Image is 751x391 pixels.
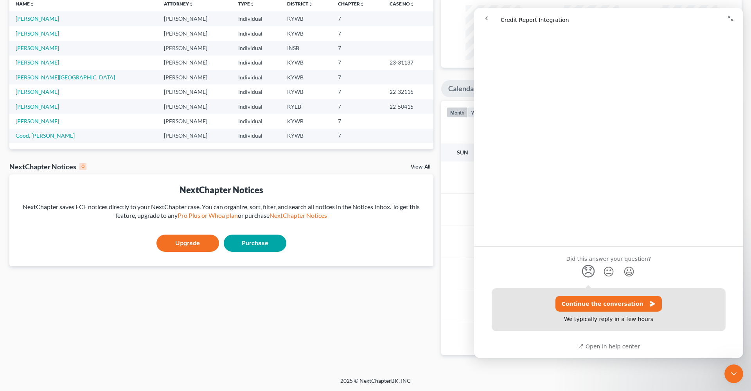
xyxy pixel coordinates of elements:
[189,2,194,7] i: unfold_more
[16,184,427,196] div: NextChapter Notices
[232,114,281,128] td: Individual
[158,99,232,114] td: [PERSON_NAME]
[281,26,332,41] td: KYWB
[269,212,327,219] a: NextChapter Notices
[465,33,520,41] div: 0/10
[332,84,384,99] td: 7
[158,70,232,84] td: [PERSON_NAME]
[16,88,59,95] a: [PERSON_NAME]
[281,84,332,99] td: KYWB
[224,235,286,252] a: Purchase
[411,164,430,170] a: View All
[383,84,433,99] td: 22-32115
[447,107,468,118] button: month
[153,377,598,391] div: 2025 © NextChapterBK, INC
[474,8,743,358] iframe: Intercom live chat
[232,129,281,143] td: Individual
[332,11,384,26] td: 7
[724,364,743,383] iframe: Intercom live chat
[16,118,59,124] a: [PERSON_NAME]
[468,107,487,118] button: week
[232,26,281,41] td: Individual
[410,2,415,7] i: unfold_more
[281,41,332,55] td: INSB
[332,129,384,143] td: 7
[332,114,384,128] td: 7
[16,59,59,66] a: [PERSON_NAME]
[332,41,384,55] td: 7
[250,2,255,7] i: unfold_more
[16,103,59,110] a: [PERSON_NAME]
[390,1,415,7] a: Case Nounfold_more
[287,1,313,7] a: Districtunfold_more
[281,56,332,70] td: KYWB
[158,56,232,70] td: [PERSON_NAME]
[232,99,281,114] td: Individual
[281,99,332,114] td: KYEB
[158,114,232,128] td: [PERSON_NAME]
[441,80,483,97] a: Calendar
[16,45,59,51] a: [PERSON_NAME]
[232,41,281,55] td: Individual
[465,24,520,33] div: New Leads
[16,132,75,139] a: Good, [PERSON_NAME]
[232,70,281,84] td: Individual
[16,15,59,22] a: [PERSON_NAME]
[16,30,59,37] a: [PERSON_NAME]
[9,162,86,171] div: NextChapter Notices
[332,26,384,41] td: 7
[281,129,332,143] td: KYWB
[79,163,86,170] div: 0
[338,1,365,7] a: Chapterunfold_more
[308,2,313,7] i: unfold_more
[232,56,281,70] td: Individual
[238,1,255,7] a: Typeunfold_more
[158,129,232,143] td: [PERSON_NAME]
[332,99,384,114] td: 7
[332,70,384,84] td: 7
[16,74,115,81] a: [PERSON_NAME][GEOGRAPHIC_DATA]
[158,11,232,26] td: [PERSON_NAME]
[158,41,232,55] td: [PERSON_NAME]
[360,2,365,7] i: unfold_more
[158,84,232,99] td: [PERSON_NAME]
[16,1,34,7] a: Nameunfold_more
[332,56,384,70] td: 7
[281,70,332,84] td: KYWB
[457,149,468,156] span: Sun
[16,203,427,221] div: NextChapter saves ECF notices directly to your NextChapter case. You can organize, sort, filter, ...
[281,114,332,128] td: KYWB
[30,2,34,7] i: unfold_more
[158,26,232,41] td: [PERSON_NAME]
[232,11,281,26] td: Individual
[383,99,433,114] td: 22-50415
[164,1,194,7] a: Attorneyunfold_more
[178,212,238,219] a: Pro Plus or Whoa plan
[156,235,219,252] a: Upgrade
[281,11,332,26] td: KYWB
[383,56,433,70] td: 23-31137
[232,84,281,99] td: Individual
